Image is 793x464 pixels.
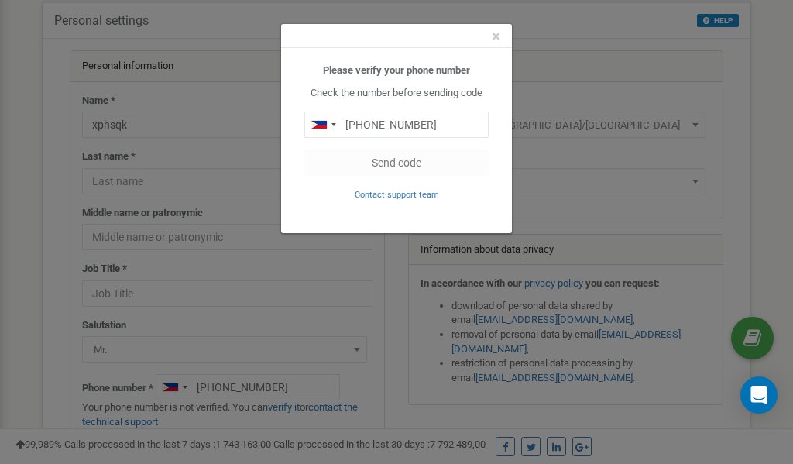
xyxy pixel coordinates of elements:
[355,188,439,200] a: Contact support team
[492,29,500,45] button: Close
[304,86,489,101] p: Check the number before sending code
[355,190,439,200] small: Contact support team
[305,112,341,137] div: Telephone country code
[492,27,500,46] span: ×
[304,112,489,138] input: 0905 123 4567
[740,376,778,414] div: Open Intercom Messenger
[304,150,489,176] button: Send code
[323,64,470,76] b: Please verify your phone number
